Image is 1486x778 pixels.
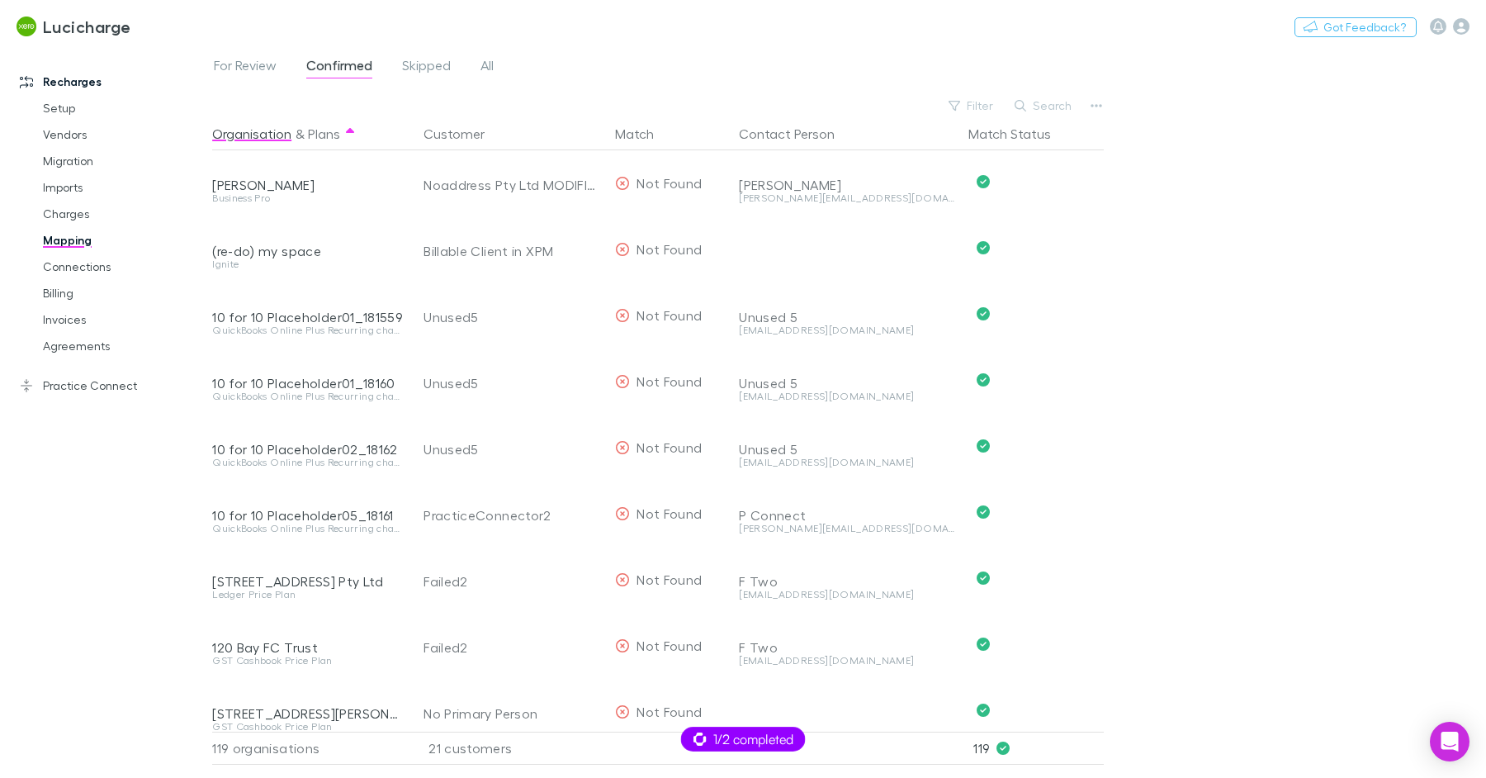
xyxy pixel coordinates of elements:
span: Skipped [402,57,451,78]
button: Match Status [968,117,1071,150]
a: Migration [26,148,209,174]
button: Filter [940,96,1003,116]
svg: Confirmed [977,704,990,717]
p: 119 [973,733,1104,764]
a: Practice Connect [3,372,209,399]
span: Not Found [637,638,702,653]
button: Organisation [212,117,291,150]
span: Not Found [637,241,702,257]
div: [EMAIL_ADDRESS][DOMAIN_NAME] [739,656,955,666]
div: 10 for 10 Placeholder01_18160 [212,375,404,391]
div: [STREET_ADDRESS] Pty Ltd [212,573,404,590]
a: Connections [26,254,209,280]
div: Business Pro [212,193,404,203]
div: [PERSON_NAME][EMAIL_ADDRESS][DOMAIN_NAME] [739,193,955,203]
button: Contact Person [739,117,854,150]
div: Billable Client in XPM [424,218,602,284]
div: [PERSON_NAME] [212,177,404,193]
div: 119 organisations [212,732,410,765]
button: Customer [424,117,504,150]
span: Not Found [637,373,702,389]
a: Vendors [26,121,209,148]
svg: Confirmed [977,241,990,254]
a: Billing [26,280,209,306]
svg: Confirmed [977,175,990,188]
div: PracticeConnector2 [424,482,602,548]
a: Invoices [26,306,209,333]
div: Unused5 [424,416,602,482]
div: Failed2 [424,614,602,681]
div: QuickBooks Online Plus Recurring charge [DATE] to [DATE] [212,458,404,467]
div: Open Intercom Messenger [1430,722,1469,761]
span: Not Found [637,505,702,521]
span: For Review [214,57,277,78]
div: QuickBooks Online Plus Recurring charge [DATE] to [DATE] [212,391,404,401]
div: [EMAIL_ADDRESS][DOMAIN_NAME] [739,391,955,401]
svg: Confirmed [977,439,990,453]
button: Match [615,117,674,150]
button: Search [1006,96,1081,116]
svg: Confirmed [977,505,990,519]
div: 10 for 10 Placeholder01_181559 [212,309,404,325]
div: (re-do) my space [212,243,404,259]
a: Charges [26,201,209,227]
div: [PERSON_NAME][EMAIL_ADDRESS][DOMAIN_NAME] [739,524,955,534]
span: Not Found [637,307,702,323]
div: Ledger Price Plan [212,590,404,600]
a: Recharges [3,69,209,95]
div: Noaddress Pty Ltd MODIFIED [424,152,602,218]
div: [PERSON_NAME] [739,177,955,193]
svg: Confirmed [977,373,990,387]
div: & [212,117,404,150]
div: F Two [739,639,955,656]
div: QuickBooks Online Plus Recurring charge [DATE] to [DATE] [212,524,404,534]
div: GST Cashbook Price Plan [212,722,404,732]
div: Unused5 [424,284,602,350]
a: Mapping [26,227,209,254]
div: Unused 5 [739,441,955,458]
span: All [480,57,494,78]
div: [EMAIL_ADDRESS][DOMAIN_NAME] [739,590,955,600]
div: P Connect [739,507,955,524]
div: Failed2 [424,548,602,614]
a: Lucicharge [7,7,141,46]
svg: Confirmed [977,572,990,585]
div: 10 for 10 Placeholder02_18162 [212,441,404,458]
img: Lucicharge's Logo [17,17,36,36]
h3: Lucicharge [43,17,131,36]
span: Not Found [637,572,702,587]
button: Got Feedback? [1294,17,1417,37]
div: 120 Bay FC Trust [212,639,404,656]
a: Setup [26,95,209,121]
div: Unused5 [424,350,602,416]
div: No Primary Person [424,681,602,747]
div: Unused 5 [739,375,955,391]
span: Confirmed [306,57,372,78]
button: Plans [308,117,340,150]
div: [EMAIL_ADDRESS][DOMAIN_NAME] [739,325,955,335]
span: Not Found [637,704,702,719]
div: F Two [739,573,955,590]
div: 10 for 10 Placeholder05_18161 [212,507,404,524]
svg: Confirmed [977,307,990,320]
div: [EMAIL_ADDRESS][DOMAIN_NAME] [739,458,955,467]
a: Agreements [26,333,209,359]
svg: Confirmed [977,638,990,651]
span: Not Found [637,439,702,455]
div: Ignite [212,259,404,269]
div: Unused 5 [739,309,955,325]
a: Imports [26,174,209,201]
span: Not Found [637,175,702,191]
div: 21 customers [410,732,608,765]
div: QuickBooks Online Plus Recurring charge [DATE] to [DATE] [212,325,404,335]
div: [STREET_ADDRESS][PERSON_NAME] Developments Pty Ltd [212,705,404,722]
div: GST Cashbook Price Plan [212,656,404,666]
